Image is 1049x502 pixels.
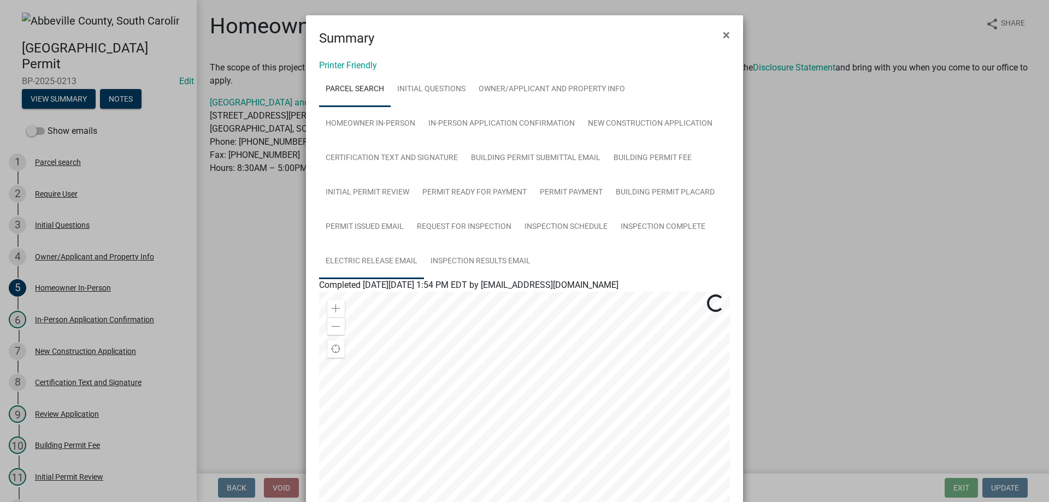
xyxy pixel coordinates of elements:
[416,175,533,210] a: Permit Ready for Payment
[327,317,345,335] div: Zoom out
[319,107,422,141] a: Homeowner In-Person
[472,72,632,107] a: Owner/Applicant and Property Info
[319,72,391,107] a: Parcel search
[319,28,374,48] h4: Summary
[319,175,416,210] a: Initial Permit Review
[723,27,730,43] span: ×
[464,141,607,176] a: Building Permit Submittal Email
[391,72,472,107] a: Initial Questions
[714,20,739,50] button: Close
[581,107,719,141] a: New Construction Application
[518,210,614,245] a: Inspection Schedule
[327,300,345,317] div: Zoom in
[410,210,518,245] a: Request for Inspection
[319,244,424,279] a: Electric Release Email
[424,244,537,279] a: Inspection Results Email
[319,210,410,245] a: Permit Issued Email
[422,107,581,141] a: In-Person Application Confirmation
[533,175,609,210] a: Permit Payment
[319,280,618,290] span: Completed [DATE][DATE] 1:54 PM EDT by [EMAIL_ADDRESS][DOMAIN_NAME]
[327,340,345,358] div: Find my location
[609,175,721,210] a: Building Permit Placard
[319,60,377,70] a: Printer Friendly
[319,141,464,176] a: Certification Text and Signature
[607,141,698,176] a: Building Permit Fee
[614,210,712,245] a: Inspection Complete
